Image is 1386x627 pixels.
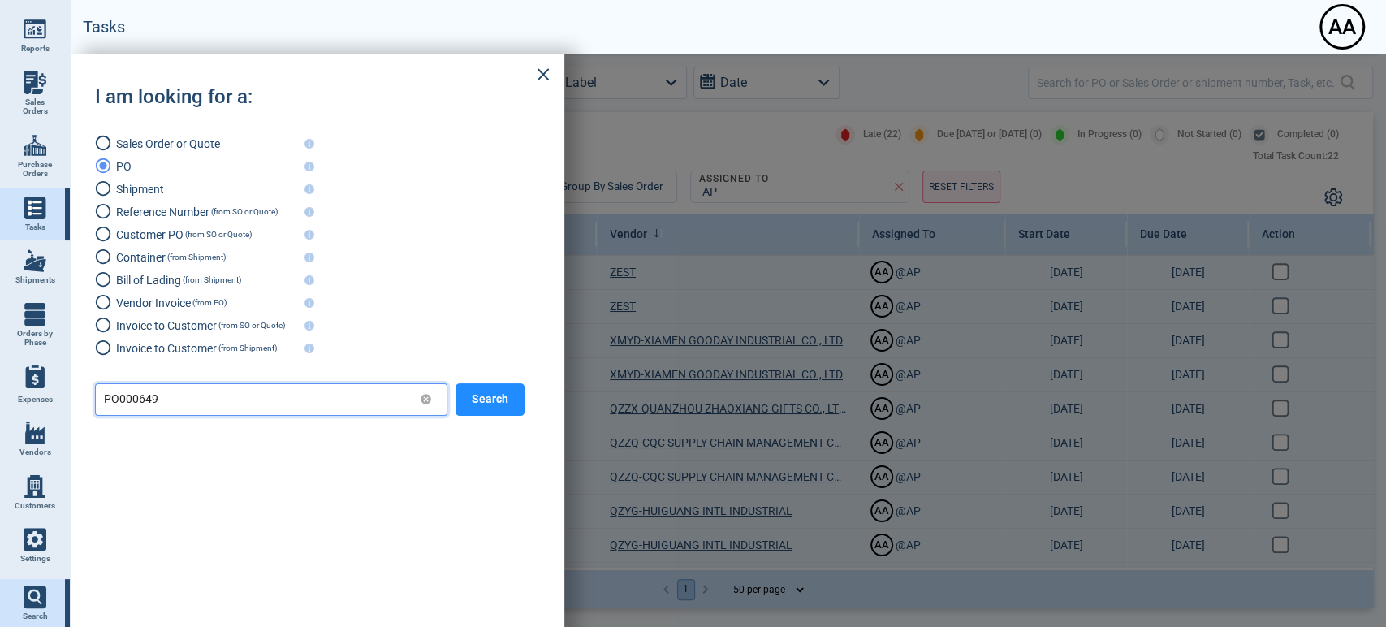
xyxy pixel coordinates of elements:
[211,207,278,217] span: ( from SO or Quote )
[25,223,45,232] span: Tasks
[21,44,50,54] span: Reports
[116,160,132,173] span: PO
[183,275,241,285] span: ( from Shipment )
[116,296,191,309] span: Vendor Invoice
[116,228,184,241] span: Customer PO
[24,249,46,272] img: menu_icon
[13,160,57,179] span: Purchase Orders
[24,71,46,94] img: menu_icon
[15,501,55,511] span: Customers
[13,97,57,116] span: Sales Orders
[116,274,181,287] span: Bill of Lading
[24,422,46,444] img: menu_icon
[192,298,227,308] span: ( from PO )
[116,342,217,355] span: Invoice to Customer
[24,134,46,157] img: menu_icon
[116,183,164,196] span: Shipment
[456,383,525,416] button: Search
[167,253,226,262] span: ( from Shipment )
[24,18,46,41] img: menu_icon
[24,197,46,219] img: menu_icon
[20,554,50,564] span: Settings
[116,205,209,218] span: Reference Number
[24,303,46,326] img: menu_icon
[116,319,217,332] span: Invoice to Customer
[23,612,48,621] span: Search
[218,344,277,353] span: ( from Shipment )
[95,86,525,109] span: I am looking for a:
[185,230,252,240] span: ( from SO or Quote )
[116,251,166,264] span: Container
[24,528,46,551] img: menu_icon
[116,137,220,150] span: Sales Order or Quote
[83,18,125,37] h2: Tasks
[15,275,55,285] span: Shipments
[104,387,405,411] input: Enter PO number (partial is ok)
[13,329,57,348] span: Orders by Phase
[24,475,46,498] img: menu_icon
[19,448,51,457] span: Vendors
[218,321,285,331] span: ( from SO or Quote )
[1322,6,1362,47] div: A A
[18,395,53,404] span: Expenses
